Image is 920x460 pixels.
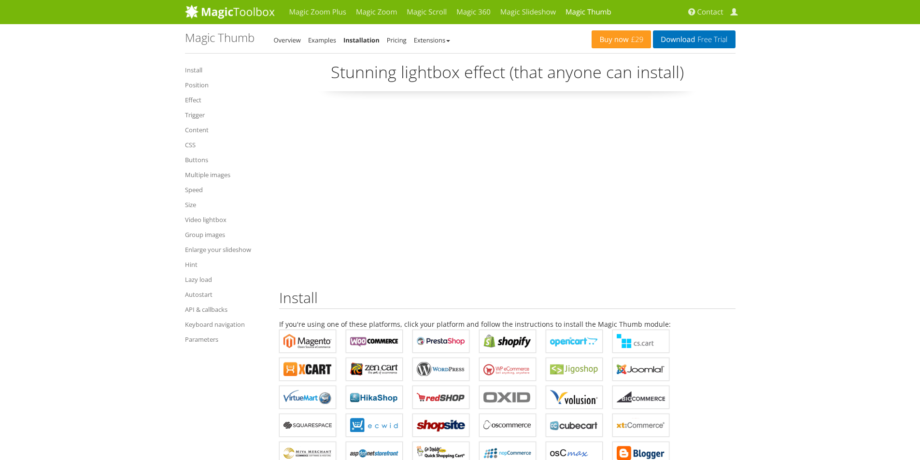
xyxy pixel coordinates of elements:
[346,414,403,437] a: Magic Thumb for ECWID
[343,36,380,44] a: Installation
[612,414,669,437] a: Magic Thumb for xt:Commerce
[629,36,644,43] span: £29
[697,7,723,17] span: Contact
[185,184,265,195] a: Speed
[185,274,265,285] a: Lazy load
[417,334,465,348] b: Magic Thumb for PrestaShop
[185,124,265,136] a: Content
[412,330,469,353] a: Magic Thumb for PrestaShop
[617,418,665,432] b: Magic Thumb for xt:Commerce
[283,390,332,404] b: Magic Thumb for VirtueMart
[350,418,398,432] b: Magic Thumb for ECWID
[479,330,536,353] a: Magic Thumb for Shopify
[612,358,669,381] a: Magic Thumb for Joomla
[617,334,665,348] b: Magic Thumb for CS-Cart
[279,61,736,91] p: Stunning lightbox effect (that anyone can install)
[279,414,336,437] a: Magic Thumb for Squarespace
[483,390,532,404] b: Magic Thumb for OXID
[546,386,603,409] a: Magic Thumb for Volusion
[185,319,265,330] a: Keyboard navigation
[695,36,727,43] span: Free Trial
[550,418,598,432] b: Magic Thumb for CubeCart
[185,259,265,270] a: Hint
[550,334,598,348] b: Magic Thumb for OpenCart
[479,358,536,381] a: Magic Thumb for WP e-Commerce
[283,362,332,376] b: Magic Thumb for X-Cart
[346,330,403,353] a: Magic Thumb for WooCommerce
[412,358,469,381] a: Magic Thumb for WordPress
[414,36,450,44] a: Extensions
[612,386,669,409] a: Magic Thumb for Bigcommerce
[612,330,669,353] a: Magic Thumb for CS-Cart
[185,304,265,315] a: API & callbacks
[185,214,265,225] a: Video lightbox
[185,64,265,76] a: Install
[479,386,536,409] a: Magic Thumb for OXID
[546,414,603,437] a: Magic Thumb for CubeCart
[308,36,336,44] a: Examples
[185,109,265,121] a: Trigger
[185,229,265,240] a: Group images
[387,36,407,44] a: Pricing
[185,244,265,255] a: Enlarge your slideshow
[546,358,603,381] a: Magic Thumb for Jigoshop
[185,79,265,91] a: Position
[350,390,398,404] b: Magic Thumb for HikaShop
[185,4,275,19] img: MagicToolbox.com - Image tools for your website
[185,334,265,345] a: Parameters
[483,418,532,432] b: Magic Thumb for osCommerce
[483,362,532,376] b: Magic Thumb for WP e-Commerce
[350,334,398,348] b: Magic Thumb for WooCommerce
[185,31,255,44] h1: Magic Thumb
[185,154,265,166] a: Buttons
[653,30,735,48] a: DownloadFree Trial
[350,362,398,376] b: Magic Thumb for Zen Cart
[185,94,265,106] a: Effect
[185,169,265,181] a: Multiple images
[185,199,265,210] a: Size
[346,358,403,381] a: Magic Thumb for Zen Cart
[417,418,465,432] b: Magic Thumb for ShopSite
[417,390,465,404] b: Magic Thumb for redSHOP
[483,334,532,348] b: Magic Thumb for Shopify
[550,390,598,404] b: Magic Thumb for Volusion
[279,358,336,381] a: Magic Thumb for X-Cart
[479,414,536,437] a: Magic Thumb for osCommerce
[279,290,736,309] h2: Install
[185,139,265,151] a: CSS
[279,386,336,409] a: Magic Thumb for VirtueMart
[412,414,469,437] a: Magic Thumb for ShopSite
[185,289,265,300] a: Autostart
[546,330,603,353] a: Magic Thumb for OpenCart
[274,36,301,44] a: Overview
[592,30,651,48] a: Buy now£29
[283,418,332,432] b: Magic Thumb for Squarespace
[417,362,465,376] b: Magic Thumb for WordPress
[279,330,336,353] a: Magic Thumb for Magento
[346,386,403,409] a: Magic Thumb for HikaShop
[617,362,665,376] b: Magic Thumb for Joomla
[283,334,332,348] b: Magic Thumb for Magento
[550,362,598,376] b: Magic Thumb for Jigoshop
[412,386,469,409] a: Magic Thumb for redSHOP
[617,390,665,404] b: Magic Thumb for Bigcommerce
